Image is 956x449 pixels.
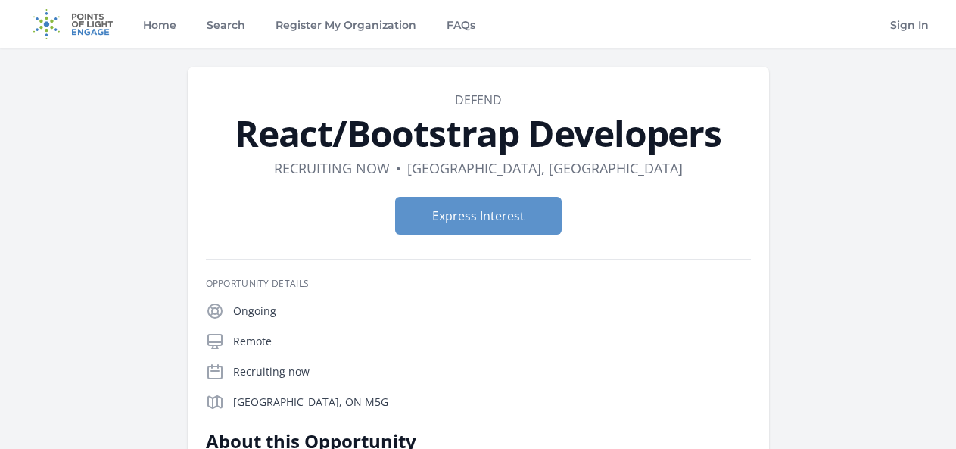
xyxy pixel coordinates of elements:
dd: [GEOGRAPHIC_DATA], [GEOGRAPHIC_DATA] [407,157,683,179]
button: Express Interest [395,197,562,235]
p: Remote [233,334,751,349]
dd: Recruiting now [274,157,390,179]
p: Recruiting now [233,364,751,379]
p: [GEOGRAPHIC_DATA], ON M5G [233,394,751,410]
p: Ongoing [233,304,751,319]
a: DEFEND [455,92,502,108]
h1: React/Bootstrap Developers [206,115,751,151]
div: • [396,157,401,179]
h3: Opportunity Details [206,278,751,290]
